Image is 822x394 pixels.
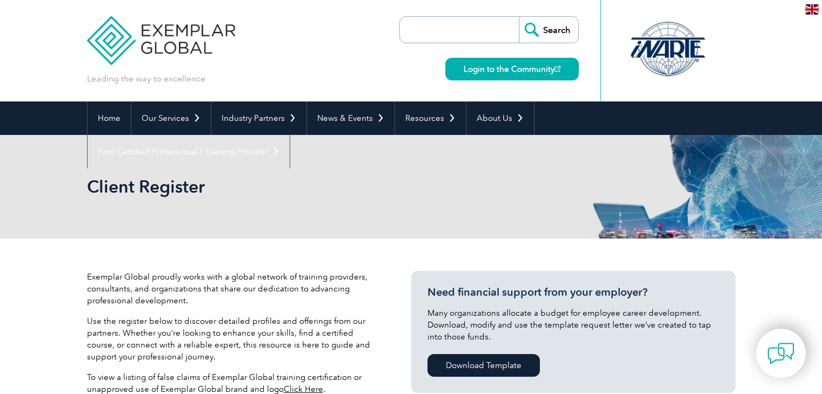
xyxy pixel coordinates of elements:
img: en [805,4,819,15]
h2: Client Register [87,178,541,195]
img: contact-chat.png [767,340,794,367]
p: Leading the way to excellence [87,73,205,85]
h3: Need financial support from your employer? [427,286,719,299]
input: Search [519,17,578,43]
a: News & Events [307,101,395,135]
p: Exemplar Global proudly works with a global network of training providers, consultants, and organ... [87,271,379,307]
a: Click Here [284,384,323,394]
a: Industry Partners [211,101,306,135]
a: Download Template [427,354,540,377]
a: Resources [395,101,466,135]
img: open_square.png [554,66,560,72]
a: Find Certified Professional / Training Provider [88,135,290,168]
p: Many organizations allocate a budget for employee career development. Download, modify and use th... [427,307,719,343]
a: Home [88,101,131,135]
p: Use the register below to discover detailed profiles and offerings from our partners. Whether you... [87,315,379,363]
a: Login to the Community [445,58,579,80]
a: Our Services [131,101,211,135]
a: About Us [466,101,534,135]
